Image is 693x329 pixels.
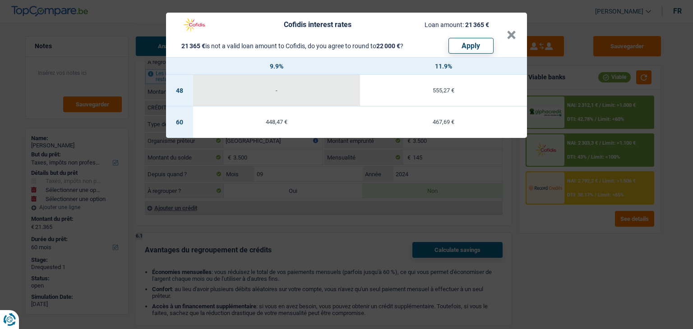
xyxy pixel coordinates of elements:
[177,16,211,33] img: Cofidis
[376,42,400,50] span: 22 000 €
[507,31,516,40] button: ×
[181,43,403,49] div: is not a valid loan amount to Cofidis, do you agree to round to ?
[193,87,360,93] div: -
[360,87,527,93] div: 555,27 €
[193,58,360,75] th: 9.9%
[166,75,193,106] td: 48
[465,21,489,28] span: 21 365 €
[448,38,494,54] button: Apply
[193,119,360,125] div: 448,47 €
[181,42,205,50] span: 21 365 €
[360,119,527,125] div: 467,69 €
[425,21,464,28] span: Loan amount:
[166,106,193,138] td: 60
[284,21,351,28] div: Cofidis interest rates
[360,58,527,75] th: 11.9%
